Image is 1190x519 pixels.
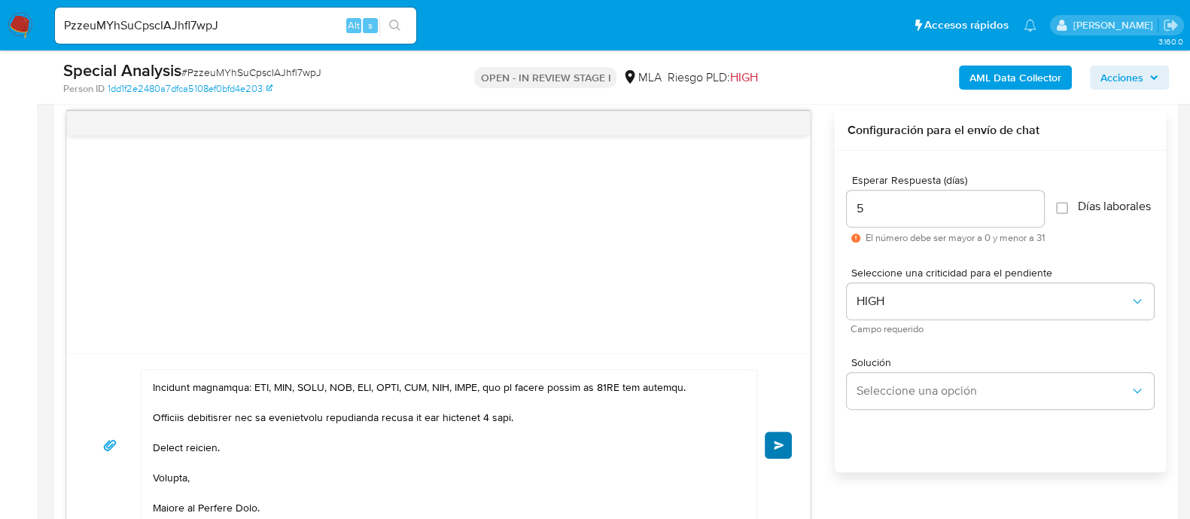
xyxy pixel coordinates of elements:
span: 3.160.0 [1158,35,1182,47]
span: s [368,18,373,32]
span: # PzzeuMYhSuCpscIAJhfl7wpJ [181,65,321,80]
input: Días laborales [1056,202,1068,214]
span: Solución [851,357,1158,368]
span: Acciones [1100,66,1143,90]
b: Person ID [63,82,105,96]
span: Accesos rápidos [924,17,1009,33]
a: Notificaciones [1024,19,1036,32]
button: search-icon [379,15,410,36]
button: HIGH [847,283,1154,319]
a: Salir [1163,17,1179,33]
span: Enviar [774,441,784,450]
button: AML Data Collector [959,66,1072,90]
b: AML Data Collector [969,66,1061,90]
span: Días laborales [1077,199,1150,214]
b: Special Analysis [63,58,181,82]
button: Enviar [765,432,792,459]
span: HIGH [856,294,1130,309]
span: Campo requerido [851,325,1158,333]
p: milagros.cisterna@mercadolibre.com [1073,18,1158,32]
input: Buscar usuario o caso... [55,16,416,35]
span: Alt [348,18,360,32]
p: OPEN - IN REVIEW STAGE I [474,67,616,88]
h3: Configuración para el envío de chat [847,123,1154,138]
button: Acciones [1090,66,1169,90]
span: Seleccione una criticidad para el pendiente [851,267,1158,278]
span: Riesgo PLD: [667,69,757,86]
button: Seleccione una opción [847,373,1154,409]
span: Esperar Respuesta (días) [851,175,1048,186]
input: days_to_wait [847,199,1044,218]
a: 1dd1f2e2480a7dfca5108ef0bfd4e203 [108,82,272,96]
div: MLA [622,69,661,86]
span: Seleccione una opción [856,383,1130,398]
span: El número debe ser mayor a 0 y menor a 31 [865,233,1044,243]
span: HIGH [729,69,757,86]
